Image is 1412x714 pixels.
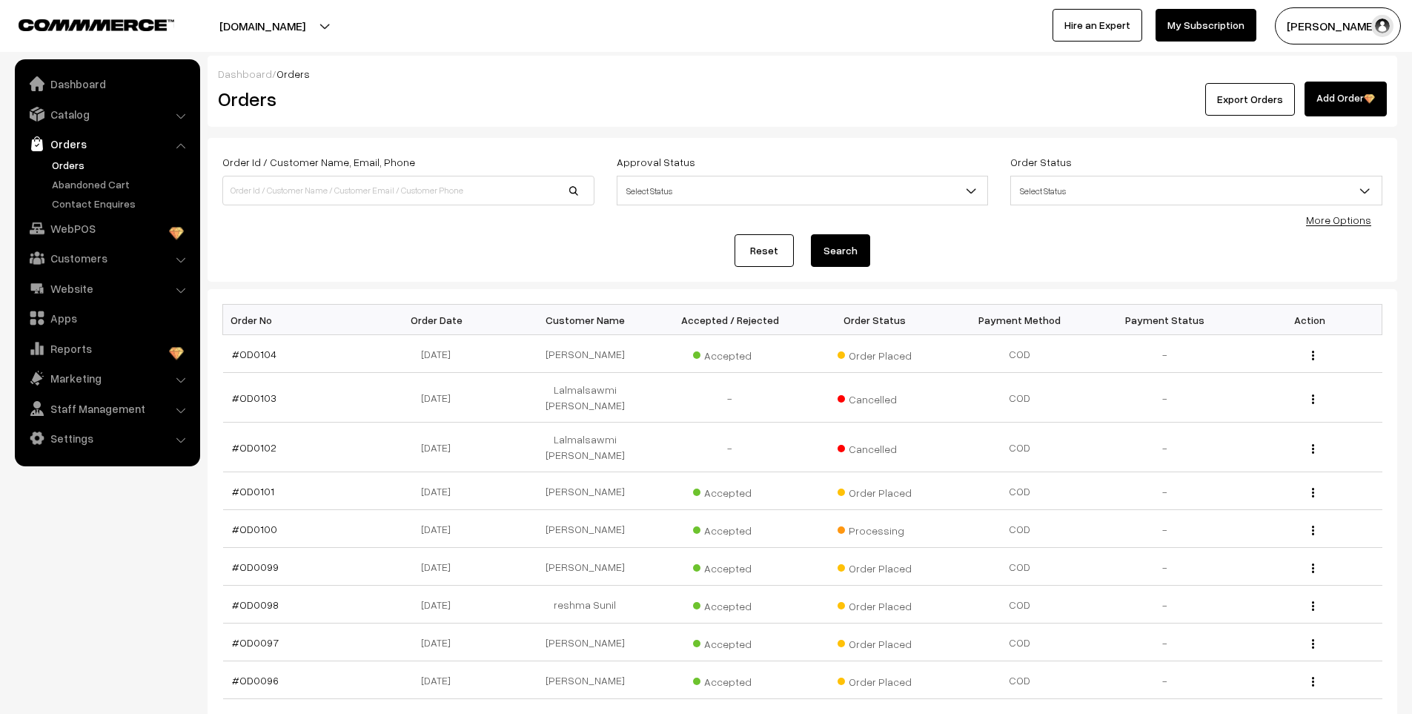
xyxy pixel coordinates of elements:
span: Accepted [693,481,767,500]
td: [PERSON_NAME] [513,472,658,510]
span: Order Placed [838,344,912,363]
a: Abandoned Cart [48,176,195,192]
button: [DOMAIN_NAME] [168,7,357,44]
td: [PERSON_NAME] [513,548,658,586]
a: Dashboard [19,70,195,97]
span: Cancelled [838,437,912,457]
a: #OD0096 [232,674,279,687]
label: Order Id / Customer Name, Email, Phone [222,154,415,170]
label: Approval Status [617,154,695,170]
a: #OD0097 [232,636,279,649]
span: Order Placed [838,557,912,576]
span: Order Placed [838,632,912,652]
td: COD [947,472,1093,510]
span: Cancelled [838,388,912,407]
td: COD [947,335,1093,373]
img: user [1371,15,1393,37]
td: [DATE] [368,510,513,548]
th: Payment Status [1093,305,1238,335]
th: Order No [223,305,368,335]
td: [DATE] [368,586,513,624]
td: - [1093,548,1238,586]
td: [PERSON_NAME] [513,335,658,373]
td: - [1093,335,1238,373]
td: [DATE] [368,624,513,661]
td: - [657,423,803,472]
td: COD [947,586,1093,624]
th: Accepted / Rejected [657,305,803,335]
td: [DATE] [368,423,513,472]
a: Reset [735,234,794,267]
a: #OD0102 [232,441,276,454]
span: Accepted [693,632,767,652]
td: COD [947,661,1093,699]
button: Export Orders [1205,83,1295,116]
td: - [1093,472,1238,510]
a: #OD0101 [232,485,274,498]
img: Menu [1312,677,1314,687]
th: Payment Method [947,305,1093,335]
a: #OD0100 [232,523,277,535]
td: [DATE] [368,661,513,699]
td: [DATE] [368,548,513,586]
td: - [1093,510,1238,548]
span: Accepted [693,519,767,538]
span: Accepted [693,344,767,363]
td: COD [947,548,1093,586]
th: Order Date [368,305,513,335]
td: - [1093,586,1238,624]
img: Menu [1312,601,1314,611]
span: Accepted [693,557,767,576]
a: Settings [19,425,195,452]
div: / [218,66,1387,82]
span: Select Status [1010,176,1382,205]
img: COMMMERCE [19,19,174,30]
td: [DATE] [368,335,513,373]
img: Menu [1312,563,1314,573]
a: My Subscription [1156,9,1256,42]
button: Search [811,234,870,267]
span: Accepted [693,670,767,690]
input: Order Id / Customer Name / Customer Email / Customer Phone [222,176,594,205]
a: COMMMERCE [19,15,148,33]
span: Select Status [617,178,988,204]
td: - [657,373,803,423]
span: Order Placed [838,481,912,500]
a: #OD0104 [232,348,276,360]
td: COD [947,423,1093,472]
span: Order Placed [838,670,912,690]
a: More Options [1306,214,1371,226]
a: #OD0099 [232,561,279,573]
td: Lalmalsawmi [PERSON_NAME] [513,373,658,423]
td: - [1093,373,1238,423]
td: [PERSON_NAME] [513,624,658,661]
td: [DATE] [368,373,513,423]
img: Menu [1312,488,1314,498]
a: Add Order [1305,82,1387,116]
td: [PERSON_NAME] [513,661,658,699]
td: - [1093,423,1238,472]
th: Order Status [803,305,948,335]
a: Reports [19,335,195,362]
a: Apps [19,305,195,331]
a: Hire an Expert [1053,9,1142,42]
th: Action [1237,305,1382,335]
a: Marketing [19,365,195,391]
a: Contact Enquires [48,196,195,211]
td: [DATE] [368,472,513,510]
span: Accepted [693,595,767,614]
img: Menu [1312,351,1314,360]
td: COD [947,510,1093,548]
span: Orders [276,67,310,80]
td: [PERSON_NAME] [513,510,658,548]
td: reshma Sunil [513,586,658,624]
th: Customer Name [513,305,658,335]
img: Menu [1312,526,1314,535]
img: Menu [1312,394,1314,404]
span: Select Status [1011,178,1382,204]
button: [PERSON_NAME] [1275,7,1401,44]
a: Orders [48,157,195,173]
a: Website [19,275,195,302]
a: #OD0103 [232,391,276,404]
td: - [1093,624,1238,661]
